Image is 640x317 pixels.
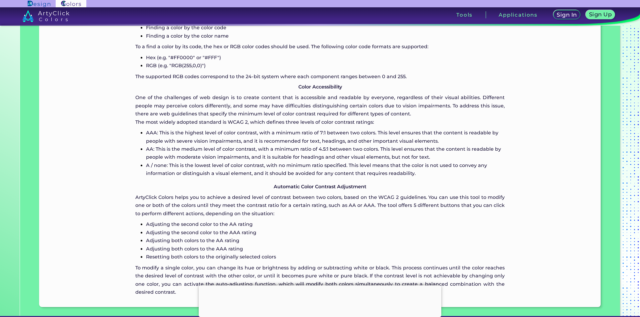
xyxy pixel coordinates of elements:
[199,285,441,315] iframe: Advertisement
[135,93,505,118] p: One of the challenges of web design is to create content that is accessible and readable by every...
[146,229,505,237] p: Adjusting the second color to the AAA rating
[554,10,580,19] a: Sign In
[146,54,505,62] p: Hex (e.g. "#FF0000" or "#FFF")
[557,12,576,18] h5: Sign In
[146,129,505,145] p: AAA: This is the highest level of color contrast, with a minimum ratio of 7:1 between two colors....
[135,118,505,126] p: The most widely adopted standard is WCAG 2, which defines three levels of color contrast ratings:
[135,73,505,80] p: The supported RGB codes correspond to the 24-bit system where each component ranges between 0 and...
[146,161,505,178] p: A / none: This is the lowest level of color contrast, with no minimum ratio specified. This level...
[590,12,611,17] h5: Sign Up
[135,264,505,296] p: To modify a single color, you can change its hue or brightness by adding or subtracting white or ...
[135,83,505,91] p: Color Accessibility
[28,1,50,7] img: ArtyClick Design logo
[146,145,505,161] p: AA: This is the medium level of color contrast, with a minimum ratio of 4.5:1 between two colors....
[135,183,505,191] p: Automatic Color Contrast Adjustment
[499,12,538,17] h3: Applications
[22,10,69,22] img: logo_artyclick_colors_white.svg
[146,24,505,32] p: Finding a color by the color code
[146,253,505,261] p: Resetting both colors to the originally selected colors
[146,32,505,40] p: Finding a color by the color name
[587,10,614,19] a: Sign Up
[135,43,505,51] p: To a find a color by its code, the hex or RGB color codes should be used. The following color cod...
[146,237,505,244] p: Adjusting both colors to the AA rating
[146,245,505,253] p: Adjusting both colors to the AAA rating
[146,220,505,228] p: Adjusting the second color to the AA rating
[456,12,473,17] h3: Tools
[146,62,505,70] p: RGB (e.g. "RGB(255,0,0)")
[135,193,505,218] p: ArtyClick Colors helps you to achieve a desired level of contrast between two colors, based on th...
